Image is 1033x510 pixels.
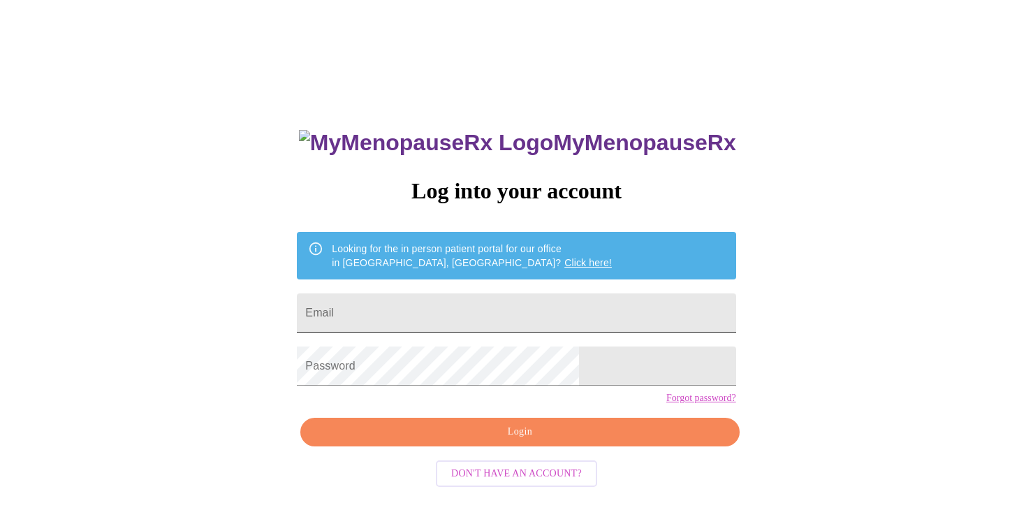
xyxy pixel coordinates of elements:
div: Looking for the in person patient portal for our office in [GEOGRAPHIC_DATA], [GEOGRAPHIC_DATA]? [332,236,612,275]
a: Forgot password? [666,393,736,404]
img: MyMenopauseRx Logo [299,130,553,156]
span: Login [316,423,723,441]
button: Login [300,418,739,446]
a: Don't have an account? [432,466,601,478]
a: Click here! [564,257,612,268]
h3: Log into your account [297,178,735,204]
button: Don't have an account? [436,460,597,488]
span: Don't have an account? [451,465,582,483]
h3: MyMenopauseRx [299,130,736,156]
